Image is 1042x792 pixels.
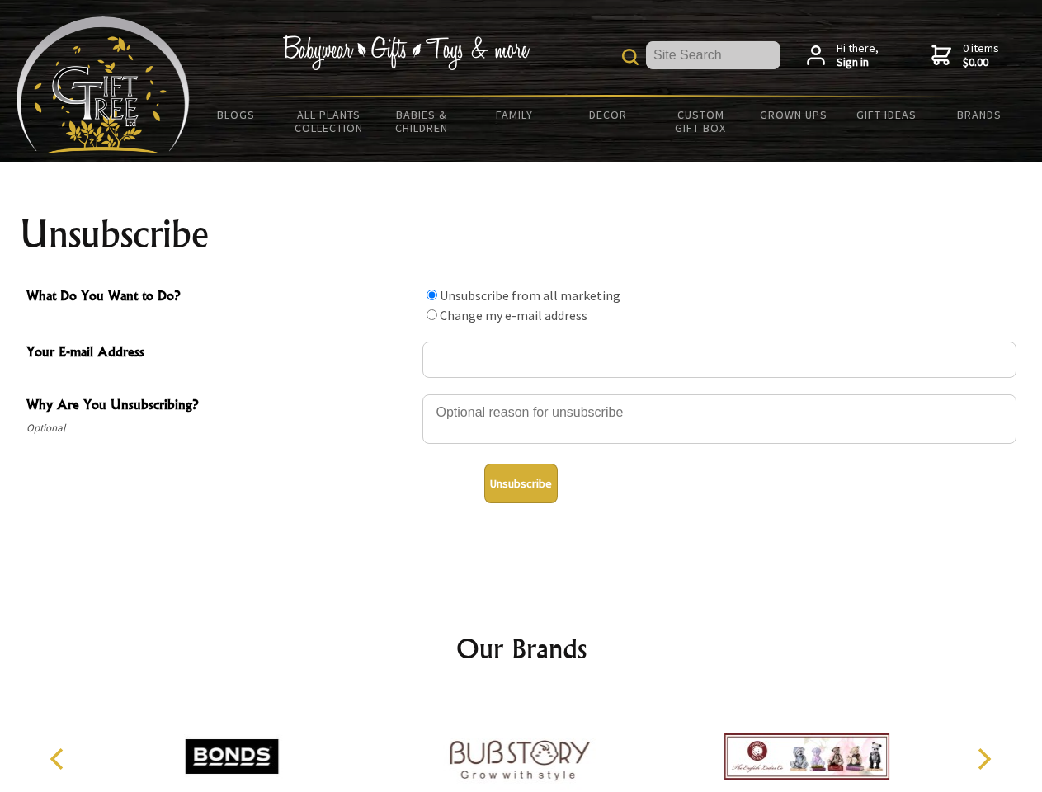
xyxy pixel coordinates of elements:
[622,49,639,65] img: product search
[190,97,283,132] a: BLOGS
[484,464,558,503] button: Unsubscribe
[963,40,999,70] span: 0 items
[26,394,414,418] span: Why Are You Unsubscribing?
[837,55,879,70] strong: Sign in
[654,97,747,145] a: Custom Gift Box
[26,285,414,309] span: What Do You Want to Do?
[26,418,414,438] span: Optional
[837,41,879,70] span: Hi there,
[427,290,437,300] input: What Do You Want to Do?
[282,35,530,70] img: Babywear - Gifts - Toys & more
[41,741,78,777] button: Previous
[646,41,780,69] input: Site Search
[422,394,1016,444] textarea: Why Are You Unsubscribing?
[422,342,1016,378] input: Your E-mail Address
[469,97,562,132] a: Family
[965,741,1002,777] button: Next
[807,41,879,70] a: Hi there,Sign in
[931,41,999,70] a: 0 items$0.00
[840,97,933,132] a: Gift Ideas
[33,629,1010,668] h2: Our Brands
[561,97,654,132] a: Decor
[375,97,469,145] a: Babies & Children
[427,309,437,320] input: What Do You Want to Do?
[440,287,620,304] label: Unsubscribe from all marketing
[963,55,999,70] strong: $0.00
[20,214,1023,254] h1: Unsubscribe
[283,97,376,145] a: All Plants Collection
[440,307,587,323] label: Change my e-mail address
[747,97,840,132] a: Grown Ups
[17,16,190,153] img: Babyware - Gifts - Toys and more...
[933,97,1026,132] a: Brands
[26,342,414,365] span: Your E-mail Address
